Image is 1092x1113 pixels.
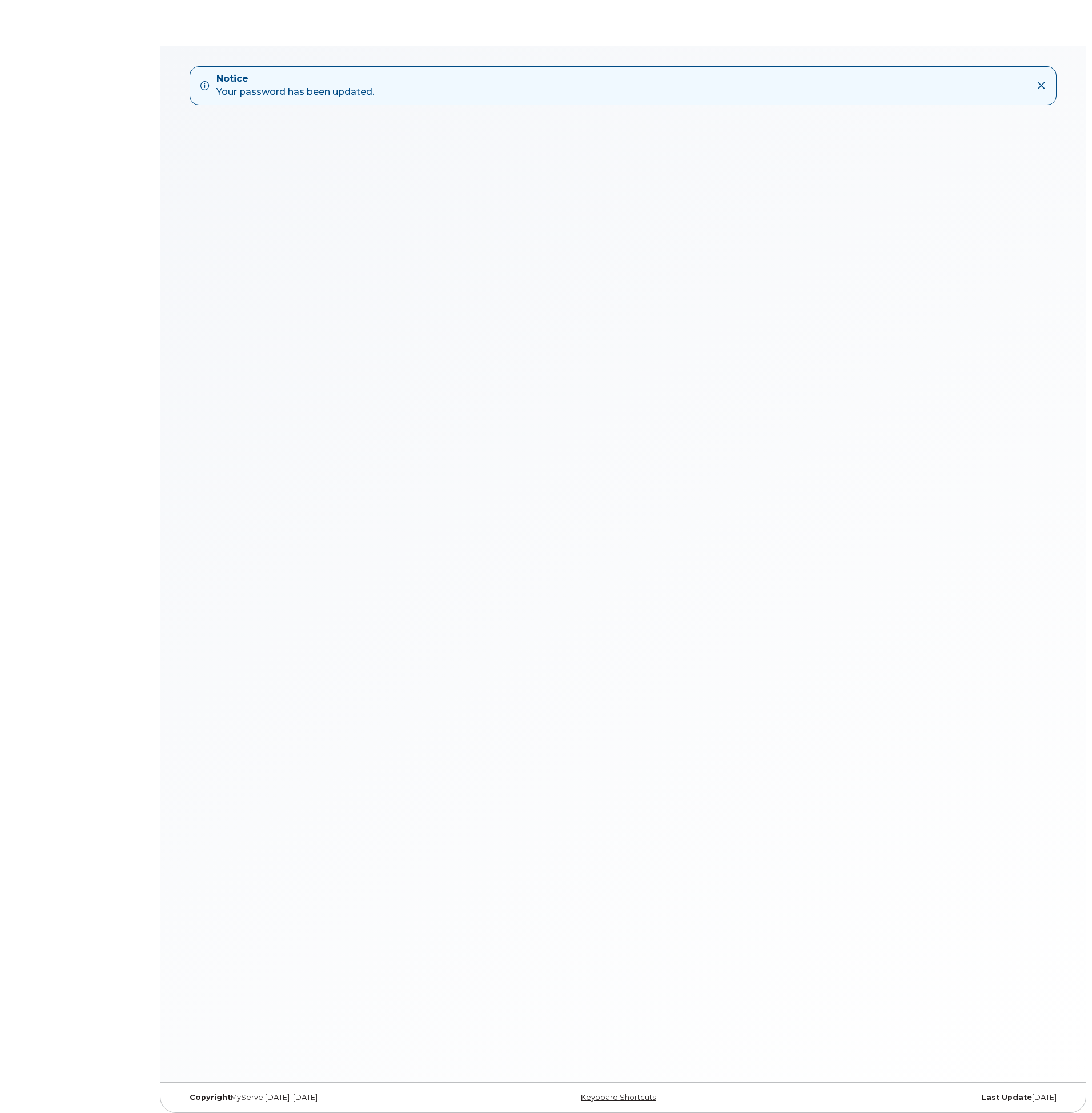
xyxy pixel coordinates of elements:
[982,1093,1032,1102] strong: Last Update
[181,1093,476,1102] div: MyServe [DATE]–[DATE]
[770,1093,1065,1102] div: [DATE]
[190,1093,231,1102] strong: Copyright
[216,73,374,99] div: Your password has been updated.
[581,1093,656,1102] a: Keyboard Shortcuts
[216,73,374,86] strong: Notice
